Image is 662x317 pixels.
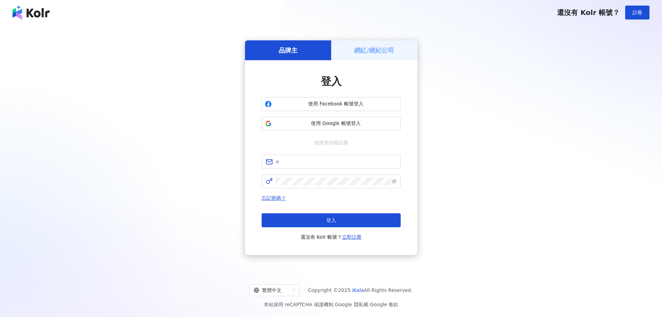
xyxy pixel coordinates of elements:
[326,217,336,223] span: 登入
[392,179,397,184] span: eye-invisible
[342,234,361,240] a: 立即註冊
[308,286,412,294] span: Copyright © 2025 All Rights Reserved.
[275,120,398,127] span: 使用 Google 帳號登入
[352,287,364,293] a: iKala
[262,97,401,111] button: 使用 Facebook 帳號登入
[13,6,50,19] img: logo
[254,285,289,296] div: 繁體中文
[333,302,335,307] span: |
[632,10,642,15] span: 註冊
[309,139,353,146] span: 或使用信箱註冊
[557,8,620,17] span: 還沒有 Kolr 帳號？
[321,75,342,87] span: 登入
[368,302,370,307] span: |
[354,46,394,55] h5: 網紅/經紀公司
[262,117,401,130] button: 使用 Google 帳號登入
[335,302,368,307] a: Google 隱私權
[275,101,398,108] span: 使用 Facebook 帳號登入
[370,302,398,307] a: Google 條款
[262,213,401,227] button: 登入
[264,300,398,309] span: 本站採用 reCAPTCHA 保護機制
[301,233,362,241] span: 還沒有 Kolr 帳號？
[279,46,297,55] h5: 品牌主
[625,6,649,19] button: 註冊
[262,195,286,201] a: 忘記密碼？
